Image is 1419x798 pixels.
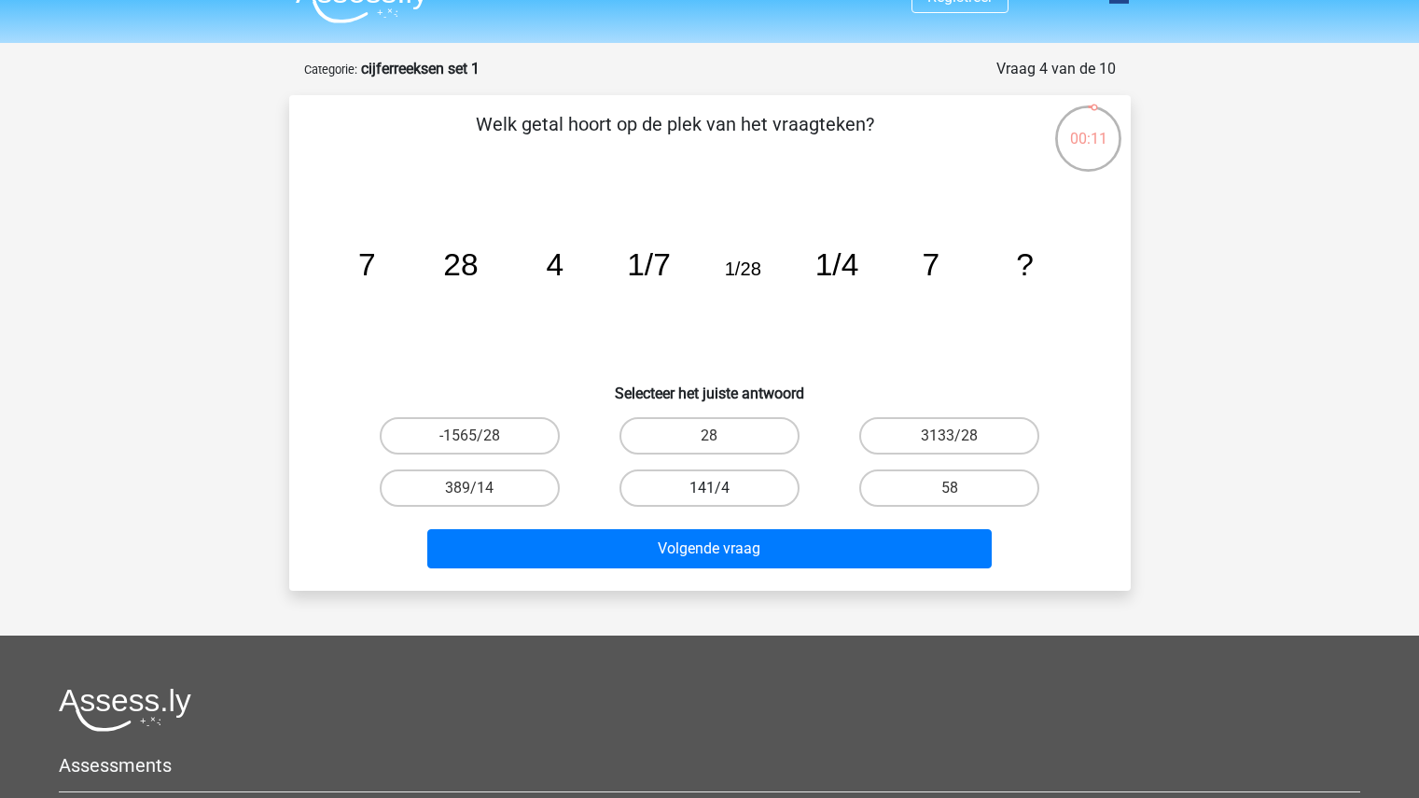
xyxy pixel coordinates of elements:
button: Volgende vraag [427,529,992,568]
strong: cijferreeksen set 1 [361,60,480,77]
img: Assessly logo [59,688,191,732]
tspan: 4 [546,247,563,282]
tspan: ? [1016,247,1034,282]
label: 3133/28 [859,417,1039,455]
tspan: 7 [922,247,939,282]
tspan: 1/7 [627,247,671,282]
tspan: 1/28 [724,259,760,279]
small: Categorie: [304,63,357,77]
tspan: 1/4 [814,247,858,282]
label: 389/14 [380,469,560,507]
label: -1565/28 [380,417,560,455]
h6: Selecteer het juiste antwoord [319,370,1101,402]
p: Welk getal hoort op de plek van het vraagteken? [319,110,1031,166]
tspan: 7 [357,247,375,282]
div: Vraag 4 van de 10 [996,58,1116,80]
label: 141/4 [619,469,800,507]
label: 58 [859,469,1039,507]
h5: Assessments [59,754,1360,777]
div: 00:11 [1053,104,1123,150]
tspan: 28 [443,247,478,282]
label: 28 [619,417,800,455]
